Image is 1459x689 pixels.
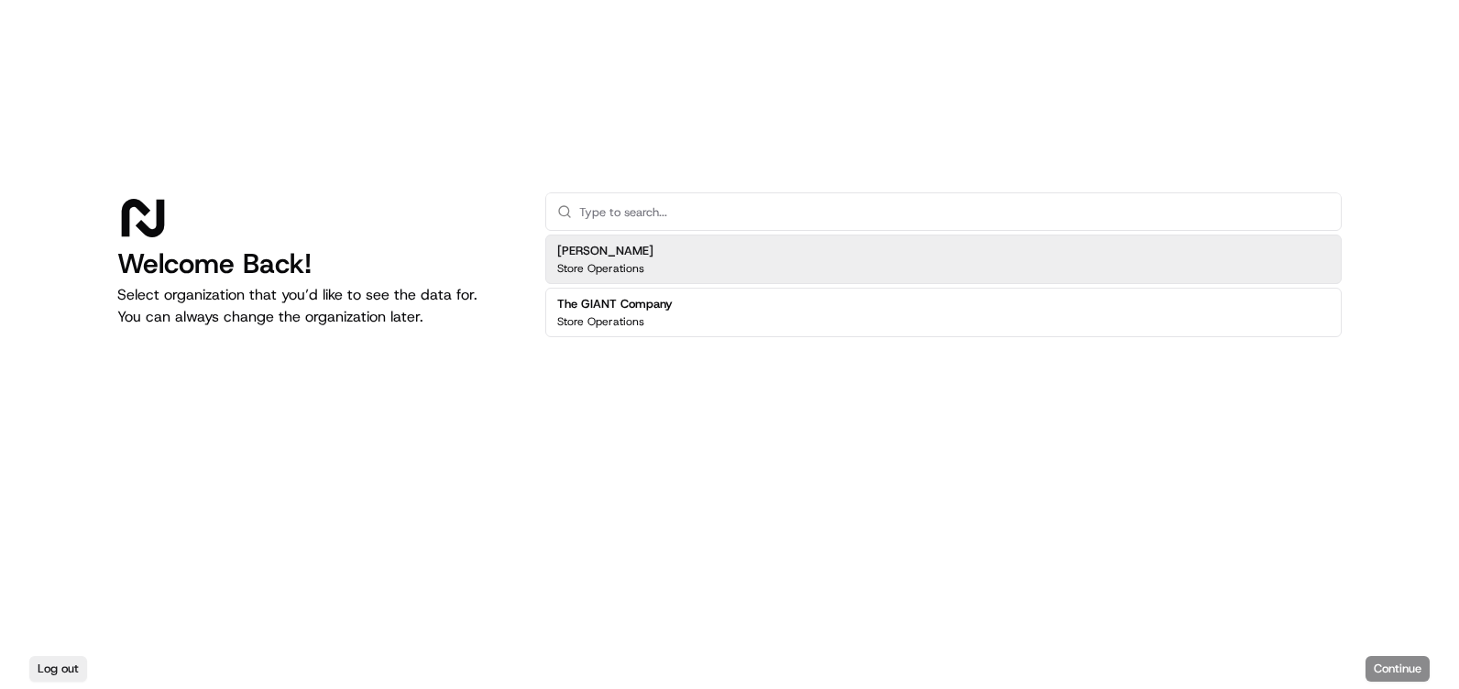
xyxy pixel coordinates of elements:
h1: Welcome Back! [117,247,516,280]
button: Log out [29,656,87,682]
input: Type to search... [579,193,1330,230]
div: Suggestions [545,231,1342,341]
h2: [PERSON_NAME] [557,243,653,259]
p: Store Operations [557,261,644,276]
p: Select organization that you’d like to see the data for. You can always change the organization l... [117,284,516,328]
p: Store Operations [557,314,644,329]
h2: The GIANT Company [557,296,673,312]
